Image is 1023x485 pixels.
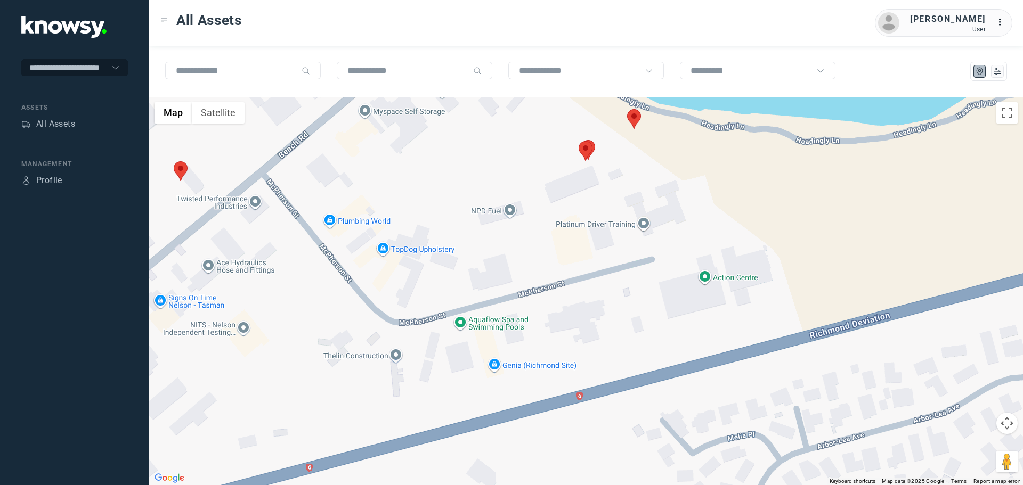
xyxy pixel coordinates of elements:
[997,18,1008,26] tspan: ...
[830,478,875,485] button: Keyboard shortcuts
[21,118,75,130] a: AssetsAll Assets
[36,174,62,187] div: Profile
[192,102,245,124] button: Show satellite imagery
[910,26,986,33] div: User
[882,478,944,484] span: Map data ©2025 Google
[21,176,31,185] div: Profile
[996,16,1009,30] div: :
[473,67,482,75] div: Search
[21,119,31,129] div: Assets
[21,16,107,38] img: Application Logo
[951,478,967,484] a: Terms (opens in new tab)
[973,478,1020,484] a: Report a map error
[21,159,128,169] div: Management
[36,118,75,130] div: All Assets
[21,103,128,112] div: Assets
[878,12,899,34] img: avatar.png
[975,67,985,76] div: Map
[996,451,1018,472] button: Drag Pegman onto the map to open Street View
[160,17,168,24] div: Toggle Menu
[21,174,62,187] a: ProfileProfile
[152,471,187,485] img: Google
[302,67,310,75] div: Search
[152,471,187,485] a: Open this area in Google Maps (opens a new window)
[993,67,1002,76] div: List
[996,16,1009,29] div: :
[176,11,242,30] span: All Assets
[910,13,986,26] div: [PERSON_NAME]
[155,102,192,124] button: Show street map
[996,102,1018,124] button: Toggle fullscreen view
[996,413,1018,434] button: Map camera controls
